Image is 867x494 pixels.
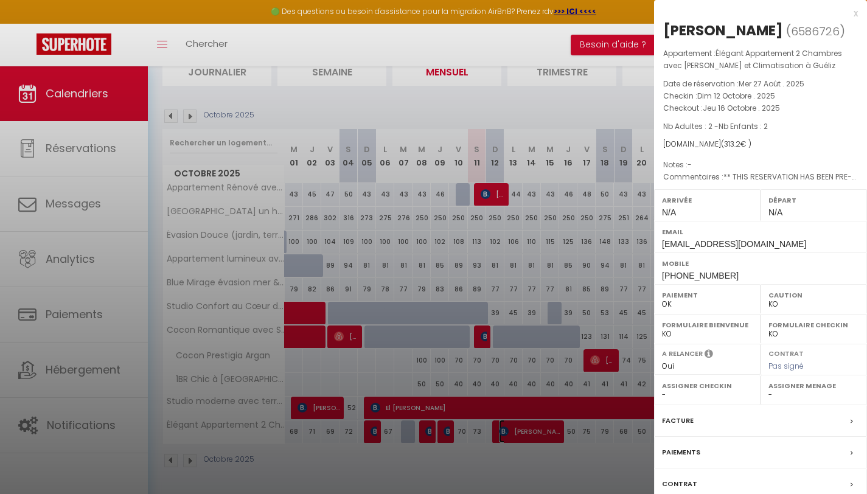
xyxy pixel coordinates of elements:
[721,139,751,149] span: ( € )
[663,159,858,171] p: Notes :
[768,289,859,301] label: Caution
[662,226,859,238] label: Email
[768,319,859,331] label: Formulaire Checkin
[663,90,858,102] p: Checkin :
[791,24,840,39] span: 6586726
[662,289,753,301] label: Paiement
[663,48,842,71] span: Élégant Appartement 2 Chambres avec [PERSON_NAME] et Climatisation à Guéliz
[768,380,859,392] label: Assigner Menage
[662,319,753,331] label: Formulaire Bienvenue
[663,21,783,40] div: [PERSON_NAME]
[663,78,858,90] p: Date de réservation :
[663,121,768,131] span: Nb Adultes : 2 -
[662,239,806,249] span: [EMAIL_ADDRESS][DOMAIN_NAME]
[662,257,859,270] label: Mobile
[662,414,694,427] label: Facture
[697,91,775,101] span: Dim 12 Octobre . 2025
[663,47,858,72] p: Appartement :
[739,78,804,89] span: Mer 27 Août . 2025
[705,349,713,362] i: Sélectionner OUI si vous souhaiter envoyer les séquences de messages post-checkout
[703,103,780,113] span: Jeu 16 Octobre . 2025
[662,207,676,217] span: N/A
[662,380,753,392] label: Assigner Checkin
[662,271,739,280] span: [PHONE_NUMBER]
[768,194,859,206] label: Départ
[724,139,740,149] span: 313.2
[662,478,697,490] label: Contrat
[662,194,753,206] label: Arrivée
[768,207,782,217] span: N/A
[768,361,804,371] span: Pas signé
[654,6,858,21] div: x
[662,446,700,459] label: Paiements
[662,349,703,359] label: A relancer
[768,349,804,357] label: Contrat
[688,159,692,170] span: -
[663,139,858,150] div: [DOMAIN_NAME]
[663,171,858,183] p: Commentaires :
[663,102,858,114] p: Checkout :
[719,121,768,131] span: Nb Enfants : 2
[786,23,845,40] span: ( )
